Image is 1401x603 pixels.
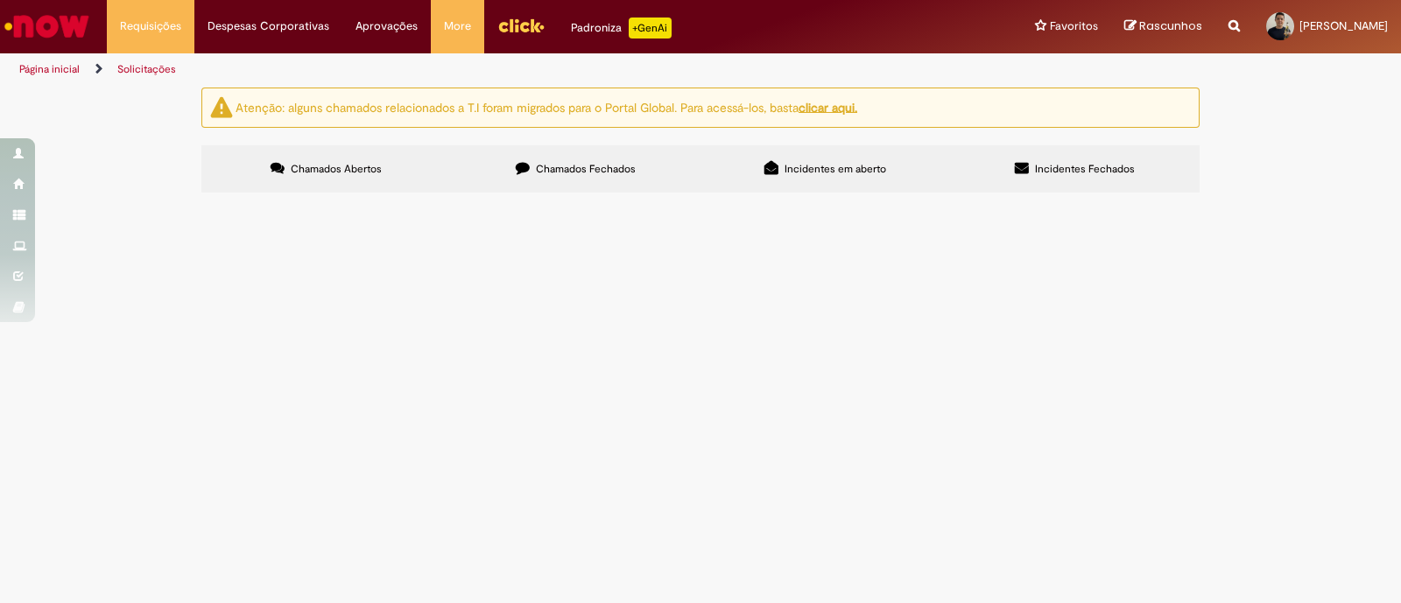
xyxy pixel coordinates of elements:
span: Chamados Abertos [291,162,382,176]
ul: Trilhas de página [13,53,921,86]
p: +GenAi [629,18,672,39]
span: Requisições [120,18,181,35]
span: Despesas Corporativas [208,18,329,35]
a: Página inicial [19,62,80,76]
a: clicar aqui. [799,99,857,115]
span: Aprovações [356,18,418,35]
img: click_logo_yellow_360x200.png [497,12,545,39]
span: Chamados Fechados [536,162,636,176]
span: Favoritos [1050,18,1098,35]
ng-bind-html: Atenção: alguns chamados relacionados a T.I foram migrados para o Portal Global. Para acessá-los,... [236,99,857,115]
div: Padroniza [571,18,672,39]
img: ServiceNow [2,9,92,44]
a: Rascunhos [1124,18,1202,35]
span: Incidentes Fechados [1035,162,1135,176]
span: Incidentes em aberto [785,162,886,176]
span: [PERSON_NAME] [1299,18,1388,33]
span: More [444,18,471,35]
span: Rascunhos [1139,18,1202,34]
a: Solicitações [117,62,176,76]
